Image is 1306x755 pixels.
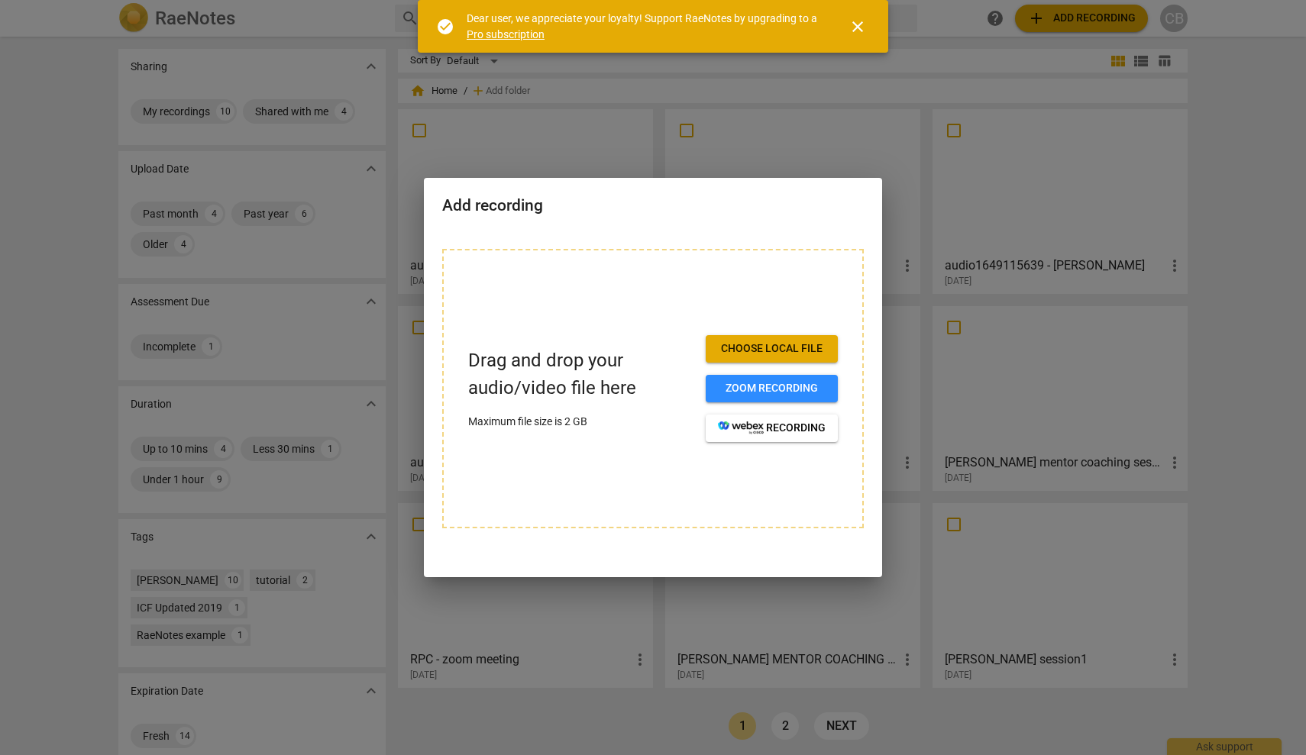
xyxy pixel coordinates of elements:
span: recording [718,421,826,436]
button: Choose local file [706,335,838,363]
span: check_circle [436,18,454,36]
span: Choose local file [718,341,826,357]
span: close [849,18,867,36]
p: Drag and drop your audio/video file here [468,347,693,401]
a: Pro subscription [467,28,545,40]
p: Maximum file size is 2 GB [468,414,693,430]
button: recording [706,415,838,442]
button: Zoom recording [706,375,838,402]
button: Close [839,8,876,45]
span: Zoom recording [718,381,826,396]
h2: Add recording [442,196,864,215]
div: Dear user, we appreciate your loyalty! Support RaeNotes by upgrading to a [467,11,821,42]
